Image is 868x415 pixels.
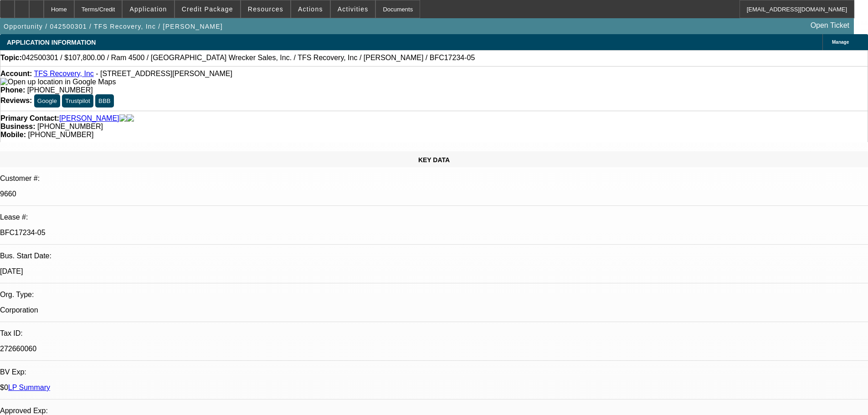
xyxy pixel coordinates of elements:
[34,70,93,77] a: TFS Recovery, Inc
[0,123,35,130] strong: Business:
[175,0,240,18] button: Credit Package
[0,97,32,104] strong: Reviews:
[418,156,450,164] span: KEY DATA
[28,131,93,138] span: [PHONE_NUMBER]
[291,0,330,18] button: Actions
[0,131,26,138] strong: Mobile:
[7,39,96,46] span: APPLICATION INFORMATION
[0,86,25,94] strong: Phone:
[0,70,32,77] strong: Account:
[0,78,116,86] img: Open up location in Google Maps
[27,86,93,94] span: [PHONE_NUMBER]
[8,384,50,391] a: LP Summary
[182,5,233,13] span: Credit Package
[37,123,103,130] span: [PHONE_NUMBER]
[248,5,283,13] span: Resources
[59,114,119,123] a: [PERSON_NAME]
[123,0,174,18] button: Application
[832,40,849,45] span: Manage
[807,18,853,33] a: Open Ticket
[0,114,59,123] strong: Primary Contact:
[0,54,22,62] strong: Topic:
[338,5,369,13] span: Activities
[298,5,323,13] span: Actions
[0,78,116,86] a: View Google Maps
[129,5,167,13] span: Application
[22,54,475,62] span: 042500301 / $107,800.00 / Ram 4500 / [GEOGRAPHIC_DATA] Wrecker Sales, Inc. / TFS Recovery, Inc / ...
[96,70,232,77] span: - [STREET_ADDRESS][PERSON_NAME]
[241,0,290,18] button: Resources
[34,94,60,108] button: Google
[95,94,114,108] button: BBB
[62,94,93,108] button: Trustpilot
[119,114,127,123] img: facebook-icon.png
[4,23,223,30] span: Opportunity / 042500301 / TFS Recovery, Inc / [PERSON_NAME]
[127,114,134,123] img: linkedin-icon.png
[331,0,375,18] button: Activities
